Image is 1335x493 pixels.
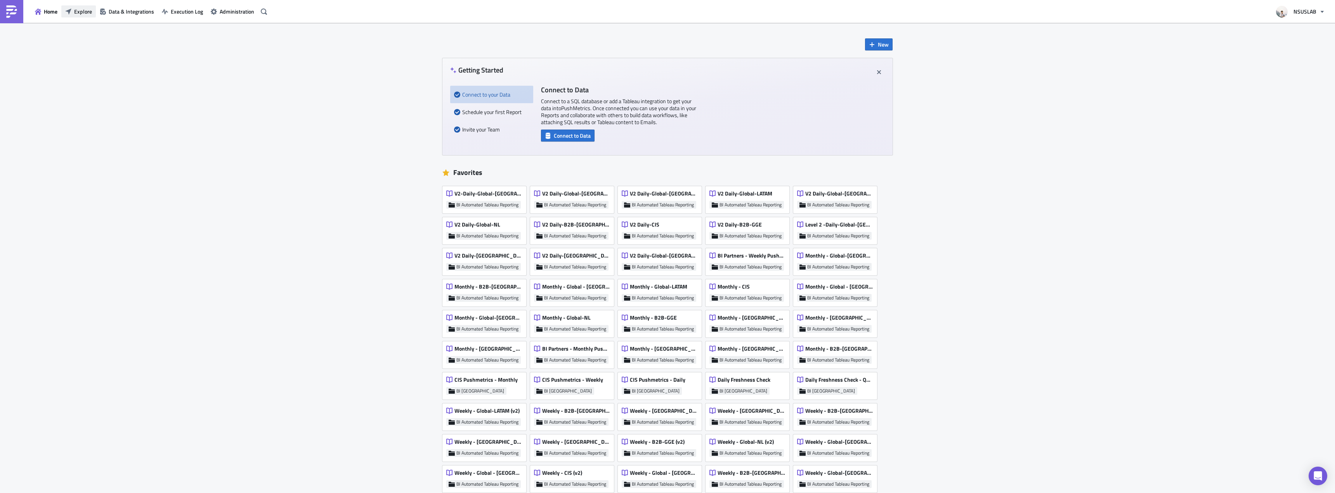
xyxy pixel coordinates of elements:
[456,450,518,456] span: BI Automated Tableau Reporting
[720,388,767,394] span: BI [GEOGRAPHIC_DATA]
[718,376,770,383] span: Daily Freshness Check
[618,244,706,275] a: V2 Daily-Global-[GEOGRAPHIC_DATA]BI Automated Tableau Reporting
[1309,467,1327,485] div: Open Intercom Messenger
[618,275,706,306] a: Monthly - Global-LATAMBI Automated Tableau Reporting
[1275,5,1288,18] img: Avatar
[542,469,582,476] span: Weekly - CIS (v2)
[878,40,889,48] span: New
[220,7,254,16] span: Administration
[793,244,881,275] a: Monthly - Global-[GEOGRAPHIC_DATA]BI Automated Tableau Reporting
[618,462,706,493] a: Weekly - Global - [GEOGRAPHIC_DATA] - Rest (v2)BI Automated Tableau Reporting
[630,376,685,383] span: CIS Pushmetrics - Daily
[630,283,687,290] span: Monthly - Global-LATAM
[718,345,785,352] span: Monthly - [GEOGRAPHIC_DATA]
[1293,7,1316,16] span: NSUSLAB
[442,337,530,368] a: Monthly - [GEOGRAPHIC_DATA]BI Automated Tableau Reporting
[706,213,793,244] a: V2 Daily-B2B-GGEBI Automated Tableau Reporting
[454,407,520,414] span: Weekly - Global-LATAM (v2)
[454,190,522,197] span: V2-Daily-Global-[GEOGRAPHIC_DATA]-[GEOGRAPHIC_DATA]
[454,283,522,290] span: Monthly - B2B-[GEOGRAPHIC_DATA]
[706,244,793,275] a: BI Partners - Weekly Pushmetrics (Detailed)BI Automated Tableau Reporting
[456,326,518,332] span: BI Automated Tableau Reporting
[632,419,694,425] span: BI Automated Tableau Reporting
[720,450,782,456] span: BI Automated Tableau Reporting
[442,167,893,178] div: Favorites
[720,233,782,239] span: BI Automated Tableau Reporting
[456,295,518,301] span: BI Automated Tableau Reporting
[1271,3,1329,20] button: NSUSLAB
[171,7,203,16] span: Execution Log
[706,275,793,306] a: Monthly - CISBI Automated Tableau Reporting
[541,130,595,142] button: Connect to Data
[456,264,518,270] span: BI Automated Tableau Reporting
[456,419,518,425] span: BI Automated Tableau Reporting
[807,233,869,239] span: BI Automated Tableau Reporting
[793,462,881,493] a: Weekly - Global-[GEOGRAPHIC_DATA] (v2)BI Automated Tableau Reporting
[454,438,522,445] span: Weekly - [GEOGRAPHIC_DATA] (v2)
[450,66,503,74] h4: Getting Started
[805,252,873,259] span: Monthly - Global-[GEOGRAPHIC_DATA]
[706,306,793,337] a: Monthly - [GEOGRAPHIC_DATA]BI Automated Tableau Reporting
[530,462,618,493] a: Weekly - CIS (v2)BI Automated Tableau Reporting
[5,5,18,18] img: PushMetrics
[630,252,697,259] span: V2 Daily-Global-[GEOGRAPHIC_DATA]
[706,337,793,368] a: Monthly - [GEOGRAPHIC_DATA]BI Automated Tableau Reporting
[618,400,706,431] a: Weekly - [GEOGRAPHIC_DATA] (v2)BI Automated Tableau Reporting
[632,233,694,239] span: BI Automated Tableau Reporting
[530,213,618,244] a: V2 Daily-B2B-[GEOGRAPHIC_DATA]BI Automated Tableau Reporting
[442,431,530,462] a: Weekly - [GEOGRAPHIC_DATA] (v2)BI Automated Tableau Reporting
[793,306,881,337] a: Monthly - [GEOGRAPHIC_DATA]BI Automated Tableau Reporting
[807,419,869,425] span: BI Automated Tableau Reporting
[158,5,207,17] a: Execution Log
[630,407,697,414] span: Weekly - [GEOGRAPHIC_DATA] (v2)
[718,469,785,476] span: Weekly - B2B-[GEOGRAPHIC_DATA] (v2)
[61,5,96,17] button: Explore
[720,419,782,425] span: BI Automated Tableau Reporting
[720,264,782,270] span: BI Automated Tableau Reporting
[706,400,793,431] a: Weekly - [GEOGRAPHIC_DATA] (v2)BI Automated Tableau Reporting
[805,221,873,228] span: Level 2 -Daily-Global-[GEOGRAPHIC_DATA]-Rest
[720,295,782,301] span: BI Automated Tableau Reporting
[706,368,793,400] a: Daily Freshness CheckBI [GEOGRAPHIC_DATA]
[544,326,606,332] span: BI Automated Tableau Reporting
[454,252,522,259] span: V2 Daily-[GEOGRAPHIC_DATA]
[618,431,706,462] a: Weekly - B2B-GGE (v2)BI Automated Tableau Reporting
[706,182,793,213] a: V2 Daily-Global-LATAMBI Automated Tableau Reporting
[618,182,706,213] a: V2 Daily-Global-[GEOGRAPHIC_DATA]BI Automated Tableau Reporting
[442,275,530,306] a: Monthly - B2B-[GEOGRAPHIC_DATA]BI Automated Tableau Reporting
[807,264,869,270] span: BI Automated Tableau Reporting
[805,407,873,414] span: Weekly - B2B-[GEOGRAPHIC_DATA] (v2)
[544,295,606,301] span: BI Automated Tableau Reporting
[442,368,530,400] a: CIS Pushmetrics - MonthlyBI [GEOGRAPHIC_DATA]
[530,275,618,306] a: Monthly - Global - [GEOGRAPHIC_DATA] - RestBI Automated Tableau Reporting
[442,400,530,431] a: Weekly - Global-LATAM (v2)BI Automated Tableau Reporting
[541,131,595,139] a: Connect to Data
[554,131,591,140] span: Connect to Data
[207,5,258,17] button: Administration
[542,376,603,383] span: CIS Pushmetrics - Weekly
[456,481,518,487] span: BI Automated Tableau Reporting
[544,202,606,208] span: BI Automated Tableau Reporting
[807,202,869,208] span: BI Automated Tableau Reporting
[96,5,158,17] button: Data & Integrations
[632,326,694,332] span: BI Automated Tableau Reporting
[542,221,610,228] span: V2 Daily-B2B-[GEOGRAPHIC_DATA]
[31,5,61,17] a: Home
[542,438,610,445] span: Weekly - [GEOGRAPHIC_DATA] (v2)
[109,7,154,16] span: Data & Integrations
[542,407,610,414] span: Weekly - B2B-[GEOGRAPHIC_DATA] (v2)
[718,314,785,321] span: Monthly - [GEOGRAPHIC_DATA]
[544,388,592,394] span: BI [GEOGRAPHIC_DATA]
[807,326,869,332] span: BI Automated Tableau Reporting
[542,283,610,290] span: Monthly - Global - [GEOGRAPHIC_DATA] - Rest
[454,221,500,228] span: V2 Daily-Global-NL
[793,275,881,306] a: Monthly - Global - [GEOGRAPHIC_DATA]-[GEOGRAPHIC_DATA]BI Automated Tableau Reporting
[718,252,785,259] span: BI Partners - Weekly Pushmetrics (Detailed)
[454,86,529,103] div: Connect to your Data
[618,213,706,244] a: V2 Daily-CISBI Automated Tableau Reporting
[632,481,694,487] span: BI Automated Tableau Reporting
[454,103,529,121] div: Schedule your first Report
